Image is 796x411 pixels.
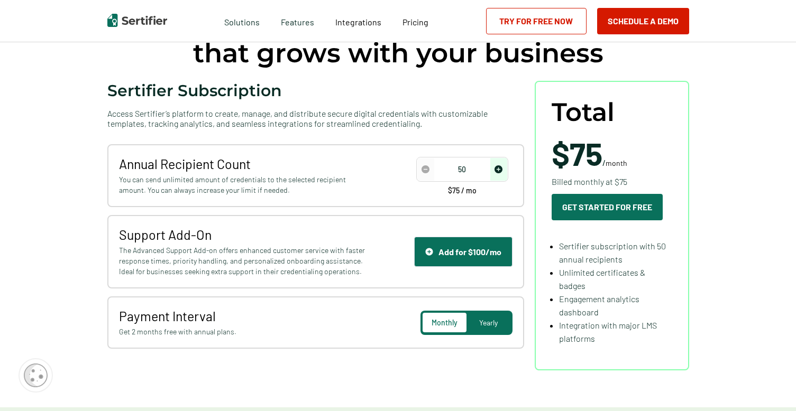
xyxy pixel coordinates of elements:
[107,108,524,128] span: Access Sertifier’s platform to create, manage, and distribute secure digital credentials with cus...
[552,137,627,169] span: /
[559,267,645,291] span: Unlimited certificates & badges
[486,8,587,34] a: Try for Free Now
[743,360,796,411] iframe: Chat Widget
[414,237,513,267] button: Support IconAdd for $100/mo
[559,241,666,264] span: Sertifier subscription with 50 annual recipients
[559,320,657,343] span: Integration with major LMS platforms
[559,294,639,317] span: Engagement analytics dashboard
[119,227,368,242] span: Support Add-On
[495,165,502,173] img: Increase Icon
[402,14,428,27] a: Pricing
[107,14,167,27] img: Sertifier | Digital Credentialing Platform
[552,98,615,127] span: Total
[606,158,627,167] span: month
[119,174,368,195] span: You can send unlimited amount of credentials to the selected recipient amount. You can always inc...
[119,326,368,337] span: Get 2 months free with annual plans.
[119,245,368,277] span: The Advanced Support Add-on offers enhanced customer service with faster response times, priority...
[552,194,663,220] button: Get Started For Free
[119,156,368,172] span: Annual Recipient Count
[224,14,260,27] span: Solutions
[432,318,458,327] span: Monthly
[425,248,433,256] img: Support Icon
[479,318,498,327] span: Yearly
[335,14,381,27] a: Integrations
[24,363,48,387] img: Cookie Popup Icon
[281,14,314,27] span: Features
[597,8,689,34] button: Schedule a Demo
[119,308,368,324] span: Payment Interval
[107,81,282,100] span: Sertifier Subscription
[417,158,434,181] span: decrease number
[448,187,477,194] span: $75 / mo
[425,247,501,257] div: Add for $100/mo
[422,165,429,173] img: Decrease Icon
[552,134,602,172] span: $75
[490,158,507,181] span: increase number
[402,17,428,27] span: Pricing
[335,17,381,27] span: Integrations
[552,175,627,188] span: Billed monthly at $75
